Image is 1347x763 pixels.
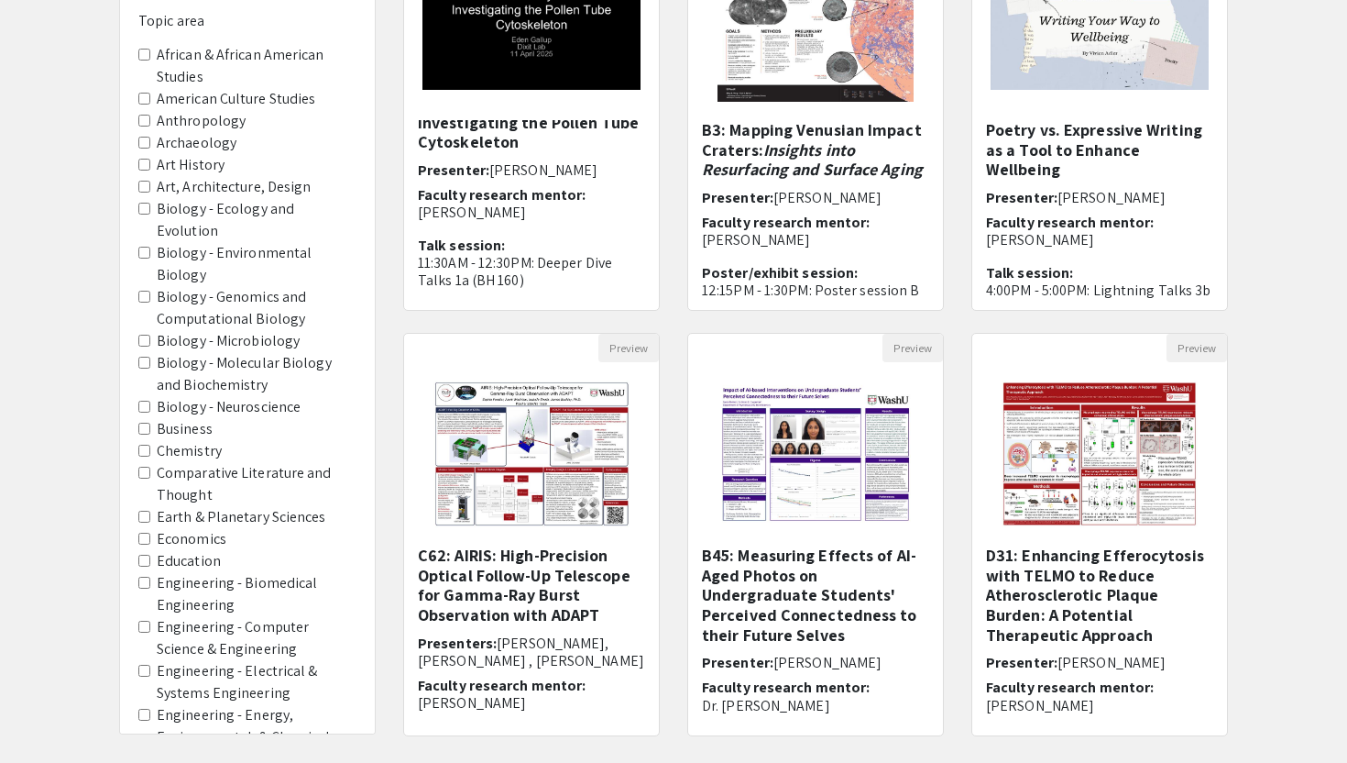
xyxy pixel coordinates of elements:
span: Faculty research mentor: [418,185,586,205]
p: [PERSON_NAME] [986,697,1213,714]
h6: Presenter: [986,189,1213,206]
label: Anthropology [157,110,246,132]
h6: Presenter: [986,654,1213,671]
h5: B45: Measuring Effects of AI-Aged Photos on Undergraduate Students' Perceived Connectedness to th... [702,546,929,645]
span: [PERSON_NAME] [773,653,882,672]
span: [PERSON_NAME] [489,160,597,180]
span: [PERSON_NAME], [PERSON_NAME] , [PERSON_NAME] [418,634,644,670]
label: Art, Architecture, Design [157,176,312,198]
span: Faculty research mentor: [986,213,1154,232]
div: Open Presentation <p>B45: Measuring Effects of AI-Aged Photos on Undergraduate Students' Perceive... [687,333,944,736]
label: Economics [157,528,226,550]
h6: Presenters: [418,635,645,669]
label: Engineering - Electrical & Systems Engineering [157,660,356,704]
label: Biology - Genomics and Computational Biology [157,286,356,330]
label: Biology - Molecular Biology and Biochemistry [157,352,356,396]
label: Biology - Neuroscience [157,396,301,418]
span: Talk session: [986,263,1073,282]
h6: Presenter: [418,161,645,179]
img: <p>C62: AIRIS: High-Precision Optical Follow-Up Telescope for Gamma-Ray Burst Observation with AD... [415,362,647,546]
h6: Topic area [138,12,356,29]
p: 4:00PM - 5:00PM: Lightning Talks 3b (BH 150) [986,282,1213,316]
iframe: Chat [14,680,78,749]
label: Chemistry [157,440,222,462]
label: Biology - Ecology and Evolution [157,198,356,242]
label: Art History [157,154,224,176]
label: Comparative Literature and Thought [157,462,356,506]
h5: C62: AIRIS: High-Precision Optical Follow-Up Telescope for Gamma-Ray Burst Observation with ADAPT [418,546,645,625]
button: Preview [598,334,659,362]
em: Insights into Resurfacing and Surface Aging [702,139,923,181]
span: Faculty research mentor: [702,678,870,697]
span: Faculty research mentor: [986,678,1154,697]
label: Engineering - Biomedical Engineering [157,572,356,616]
div: Open Presentation <p>C62: AIRIS: High-Precision Optical Follow-Up Telescope for Gamma-Ray Burst O... [403,333,660,736]
label: Education [157,550,221,572]
h6: Presenter: [702,654,929,671]
p: 11:30AM - 12:30PM: Deeper Dive Talks 1a (BH 160) [418,254,645,289]
p: [PERSON_NAME] [418,204,645,221]
img: <p>B45: Measuring Effects of AI-Aged Photos on Undergraduate Students' Perceived Connectedness to... [699,362,931,546]
p: [PERSON_NAME] [418,694,645,712]
h5: D31: Enhancing Efferocytosis with TELMO to Reduce Atherosclerotic Plaque Burden: A Potential Ther... [986,546,1213,645]
p: 12:15PM - 1:30PM: Poster session B [702,282,929,299]
label: Archaeology [157,132,236,154]
p: Dr. [PERSON_NAME] [702,697,929,714]
h5: B3: Mapping Venusian Impact Craters: [702,120,929,180]
div: Open Presentation <p>D31: Enhancing Efferocytosis with TELMO to Reduce Atherosclerotic Plaque Bur... [971,333,1228,736]
label: Biology - Environmental Biology [157,242,356,286]
h5: More than [MEDICAL_DATA]: Investigating the Pollen Tube Cytoskeleton [418,93,645,152]
span: [PERSON_NAME] [1057,188,1166,207]
span: [PERSON_NAME] [773,188,882,207]
p: [PERSON_NAME] [986,231,1213,249]
span: Talk session: [418,236,505,255]
h5: Poetry vs. Expressive Writing as a Tool to Enhance Wellbeing [986,120,1213,180]
span: Poster/exhibit session: [702,263,858,282]
button: Preview [882,334,943,362]
button: Preview [1166,334,1227,362]
span: [PERSON_NAME] [1057,653,1166,672]
img: <p>D31: Enhancing Efferocytosis with TELMO to Reduce Atherosclerotic Plaque Burden: A Potential T... [983,362,1215,546]
label: Engineering - Computer Science & Engineering [157,616,356,660]
h6: Presenter: [702,189,929,206]
label: Earth & Planetary Sciences [157,506,326,528]
label: African & African American Studies [157,44,356,88]
p: [PERSON_NAME] [702,231,929,249]
label: Biology - Microbiology [157,330,300,352]
span: Faculty research mentor: [702,213,870,232]
span: Faculty research mentor: [418,676,586,695]
label: American Culture Studies [157,88,315,110]
label: Business [157,418,213,440]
